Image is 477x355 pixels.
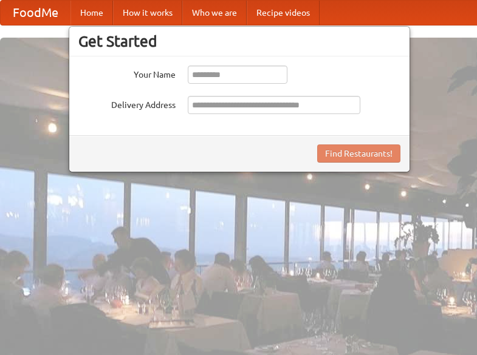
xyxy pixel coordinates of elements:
[1,1,70,25] a: FoodMe
[182,1,247,25] a: Who we are
[70,1,113,25] a: Home
[78,66,176,81] label: Your Name
[78,32,400,50] h3: Get Started
[317,144,400,163] button: Find Restaurants!
[78,96,176,111] label: Delivery Address
[113,1,182,25] a: How it works
[247,1,320,25] a: Recipe videos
